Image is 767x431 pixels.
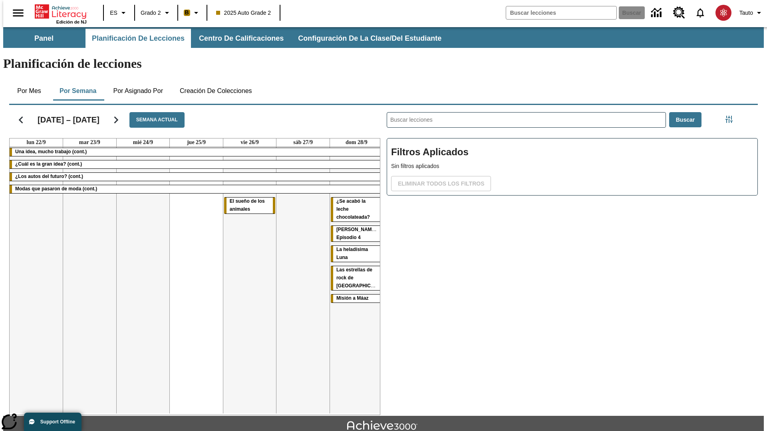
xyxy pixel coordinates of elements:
[336,295,369,301] span: Misión a Máaz
[3,56,764,71] h1: Planificación de lecciones
[669,112,701,128] button: Buscar
[77,138,102,146] a: 23 de septiembre de 2025
[185,138,207,146] a: 25 de septiembre de 2025
[129,112,185,128] button: Semana actual
[38,115,99,125] h2: [DATE] – [DATE]
[3,102,380,415] div: Calendario
[3,29,449,48] div: Subbarra de navegación
[721,111,737,127] button: Menú lateral de filtros
[40,419,75,425] span: Support Offline
[85,29,191,48] button: Planificación de lecciones
[173,81,258,101] button: Creación de colecciones
[106,6,132,20] button: Lenguaje: ES, Selecciona un idioma
[92,34,185,43] span: Planificación de lecciones
[131,138,155,146] a: 24 de septiembre de 2025
[736,6,767,20] button: Perfil/Configuración
[646,2,668,24] a: Centro de información
[298,34,441,43] span: Configuración de la clase/del estudiante
[24,413,81,431] button: Support Offline
[690,2,711,23] a: Notificaciones
[711,2,736,23] button: Escoja un nuevo avatar
[34,34,54,43] span: Panel
[141,9,161,17] span: Grado 2
[35,3,87,24] div: Portada
[336,267,387,289] span: Las estrellas de rock de Madagascar
[25,138,48,146] a: 22 de septiembre de 2025
[137,6,175,20] button: Grado: Grado 2, Elige un grado
[715,5,731,21] img: avatar image
[391,162,753,170] p: Sin filtros aplicados
[53,81,103,101] button: Por semana
[292,138,314,146] a: 27 de septiembre de 2025
[380,102,758,415] div: Buscar
[331,198,382,221] div: ¿Se acabó la leche chocolateada?
[336,247,368,260] span: La heladísima Luna
[35,4,87,20] a: Portada
[739,9,753,17] span: Tauto
[10,148,383,156] div: Una idea, mucho trabajo (cont.)
[391,142,753,162] h2: Filtros Aplicados
[292,29,448,48] button: Configuración de la clase/del estudiante
[668,2,690,24] a: Centro de recursos, Se abrirá en una pestaña nueva.
[387,113,666,127] input: Buscar lecciones
[15,174,83,179] span: ¿Los autos del futuro? (cont.)
[10,160,383,168] div: ¿Cuál es la gran idea? (cont.)
[331,226,382,242] div: Elena Menope: Episodio 4
[336,227,378,240] span: Elena Menope: Episodio 4
[9,81,49,101] button: Por mes
[11,110,31,130] button: Regresar
[199,34,284,43] span: Centro de calificaciones
[106,110,126,130] button: Seguir
[15,149,87,154] span: Una idea, mucho trabajo (cont.)
[3,27,764,48] div: Subbarra de navegación
[4,29,84,48] button: Panel
[331,246,382,262] div: La heladísima Luna
[10,185,383,193] div: Modas que pasaron de moda (cont.)
[224,198,276,214] div: El sueño de los animales
[331,266,382,290] div: Las estrellas de rock de Madagascar
[185,8,189,18] span: B
[336,198,370,220] span: ¿Se acabó la leche chocolateada?
[344,138,369,146] a: 28 de septiembre de 2025
[10,173,383,181] div: ¿Los autos del futuro? (cont.)
[15,161,82,167] span: ¿Cuál es la gran idea? (cont.)
[15,186,97,192] span: Modas que pasaron de moda (cont.)
[387,138,758,196] div: Filtros Aplicados
[506,6,616,19] input: Buscar campo
[56,20,87,24] span: Edición de NJ
[181,6,204,20] button: Boost El color de la clase es anaranjado claro. Cambiar el color de la clase.
[239,138,260,146] a: 26 de septiembre de 2025
[230,198,265,212] span: El sueño de los animales
[331,295,382,302] div: Misión a Máaz
[216,9,271,17] span: 2025 Auto Grade 2
[107,81,169,101] button: Por asignado por
[6,1,30,25] button: Abrir el menú lateral
[110,9,117,17] span: ES
[193,29,290,48] button: Centro de calificaciones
